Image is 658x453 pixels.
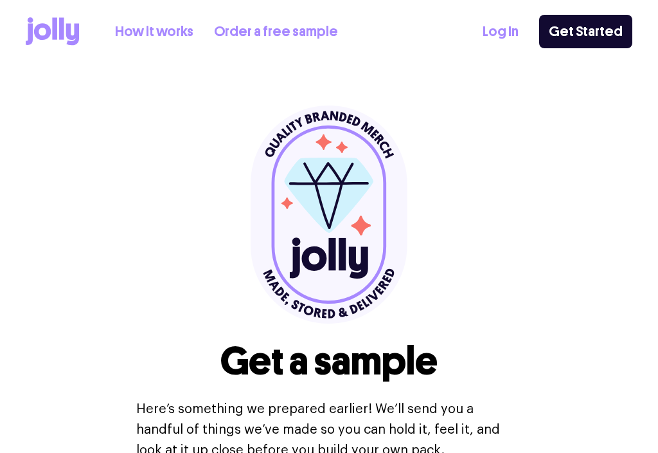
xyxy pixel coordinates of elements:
a: How it works [115,21,193,42]
a: Get Started [539,15,632,48]
h1: Get a sample [220,340,438,384]
a: Log In [483,21,519,42]
a: Order a free sample [214,21,338,42]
